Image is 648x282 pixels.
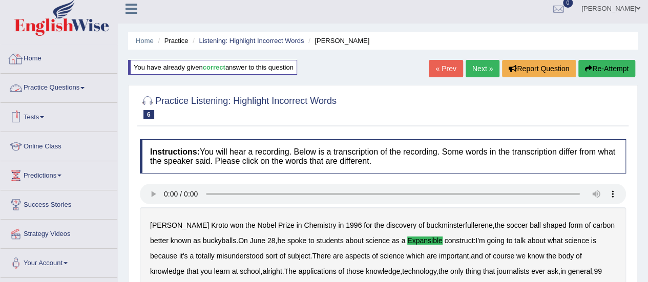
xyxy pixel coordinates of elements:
a: Predictions [1,161,117,187]
b: of [280,252,286,260]
b: knowledge [150,267,184,275]
b: better [150,236,169,245]
b: of [485,252,491,260]
b: in [560,267,566,275]
b: you [200,267,212,275]
h4: You will hear a recording. Below is a transcription of the recording. Some words in the transcrip... [140,139,626,173]
b: 99 [594,267,602,275]
b: what [548,236,563,245]
b: students [317,236,344,245]
b: misunderstood [217,252,264,260]
li: Practice [155,36,188,46]
b: correct [203,63,225,71]
b: Nobel [257,221,276,229]
b: know [528,252,545,260]
b: buckyballs [203,236,236,245]
b: ball [530,221,541,229]
b: is [591,236,596,245]
b: I'm [475,236,485,245]
b: technology [402,267,436,275]
b: discovery [386,221,416,229]
b: as [193,236,201,245]
b: ask [547,267,558,275]
b: subject [287,252,310,260]
b: shaped [543,221,567,229]
a: Home [1,45,117,70]
b: carbon [593,221,615,229]
b: form [568,221,582,229]
b: in [297,221,302,229]
b: of [584,221,591,229]
b: because [150,252,177,260]
b: course [493,252,514,260]
b: learn [214,267,230,275]
b: expansible [407,236,443,245]
b: There [312,252,331,260]
b: going [487,236,504,245]
b: it's [179,252,188,260]
button: Re-Attempt [578,60,635,77]
b: for [364,221,372,229]
b: the [546,252,556,260]
b: sort [265,252,277,260]
b: science [565,236,589,245]
b: about [345,236,363,245]
b: Prize [278,221,295,229]
a: Your Account [1,249,117,274]
b: and [471,252,483,260]
b: On [238,236,248,245]
a: Listening: Highlight Incorrect Words [199,37,304,45]
a: Next » [466,60,499,77]
b: that [483,267,495,275]
b: the [374,221,384,229]
b: Chemistry [304,221,336,229]
b: of [576,252,582,260]
a: Home [136,37,154,45]
b: only [450,267,464,275]
b: knowledge [366,267,400,275]
b: alright [263,267,282,275]
b: science [380,252,404,260]
b: the [245,221,255,229]
button: Report Question [502,60,576,77]
b: thing [465,267,480,275]
b: won [230,221,243,229]
b: the [438,267,448,275]
b: buckminsterfullerene [426,221,492,229]
b: Instructions: [150,147,200,156]
b: known [171,236,191,245]
b: that [186,267,198,275]
b: are [333,252,343,260]
b: Kroto [211,221,228,229]
b: aspects [345,252,370,260]
b: 1996 [346,221,362,229]
b: talk [514,236,526,245]
b: of [338,267,344,275]
b: The [284,267,297,275]
b: which [406,252,425,260]
b: about [528,236,546,245]
b: journalists [497,267,529,275]
b: general [568,267,592,275]
a: Tests [1,103,117,128]
b: are [427,252,437,260]
b: school [240,267,260,275]
a: Success Stories [1,190,117,216]
b: the [494,221,504,229]
b: June [250,236,265,245]
b: important [439,252,469,260]
b: body [558,252,574,260]
b: science [365,236,389,245]
b: [PERSON_NAME] [150,221,209,229]
li: [PERSON_NAME] [306,36,369,46]
b: as [392,236,400,245]
h2: Practice Listening: Highlight Incorrect Words [140,94,337,119]
b: at [232,267,238,275]
b: construct [445,236,474,245]
b: he [277,236,285,245]
b: totally [196,252,215,260]
a: Practice Questions [1,74,117,99]
a: « Prev [429,60,463,77]
b: spoke [287,236,306,245]
div: You have already given answer to this question [128,60,297,75]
